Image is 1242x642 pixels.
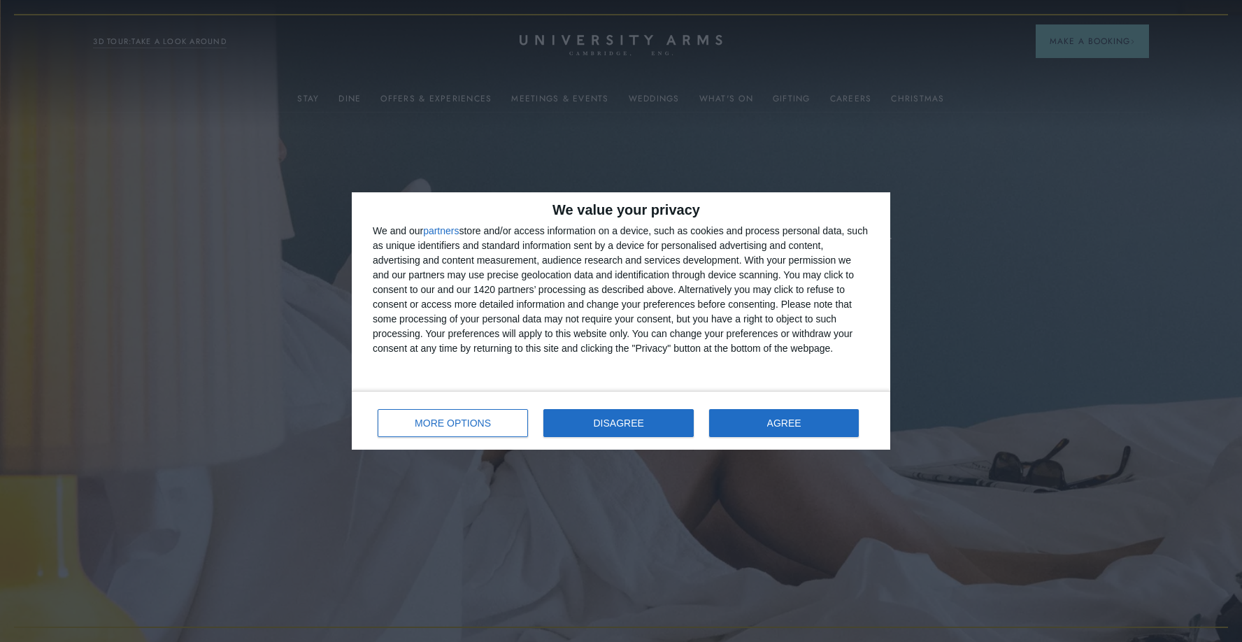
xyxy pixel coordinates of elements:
[423,226,459,236] button: partners
[373,224,869,356] div: We and our store and/or access information on a device, such as cookies and process personal data...
[415,418,491,428] span: MORE OPTIONS
[767,418,801,428] span: AGREE
[373,203,869,217] h2: We value your privacy
[709,409,859,437] button: AGREE
[543,409,694,437] button: DISAGREE
[378,409,528,437] button: MORE OPTIONS
[594,418,644,428] span: DISAGREE
[352,192,890,450] div: qc-cmp2-ui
